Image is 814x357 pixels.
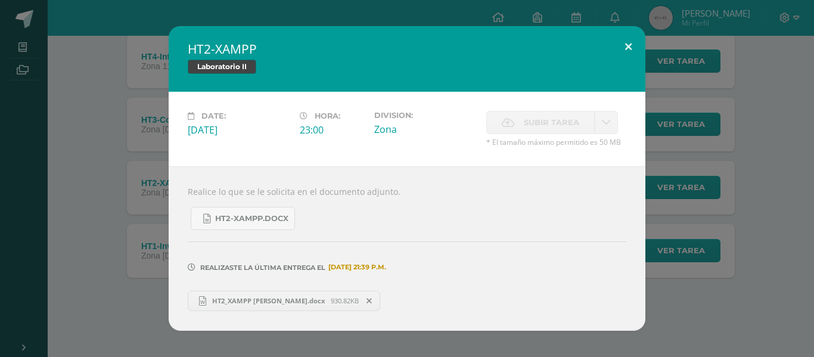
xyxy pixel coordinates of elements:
span: Remover entrega [359,294,380,308]
span: Hora: [315,111,340,120]
label: Division: [374,111,477,120]
div: 23:00 [300,123,365,136]
span: HT2-XAMPP.docx [215,214,288,223]
span: 930.82KB [331,296,359,305]
span: [DATE] 21:39 p.m. [325,267,386,268]
a: HT2-XAMPP.docx [191,207,295,230]
span: HT2_XAMPP [PERSON_NAME].docx [206,296,331,305]
a: La fecha de entrega ha expirado [595,111,618,134]
div: Realice lo que se le solicita en el documento adjunto. [169,166,645,330]
div: [DATE] [188,123,290,136]
div: Zona [374,123,477,136]
h2: HT2-XAMPP [188,41,626,57]
a: HT2_XAMPP [PERSON_NAME].docx 930.82KB [188,291,380,311]
label: La fecha de entrega ha expirado [486,111,595,134]
span: Subir tarea [524,111,579,134]
span: * El tamaño máximo permitido es 50 MB [486,137,626,147]
span: Realizaste la última entrega el [200,263,325,272]
button: Close (Esc) [611,26,645,67]
span: Laboratorio II [188,60,256,74]
span: Date: [201,111,226,120]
